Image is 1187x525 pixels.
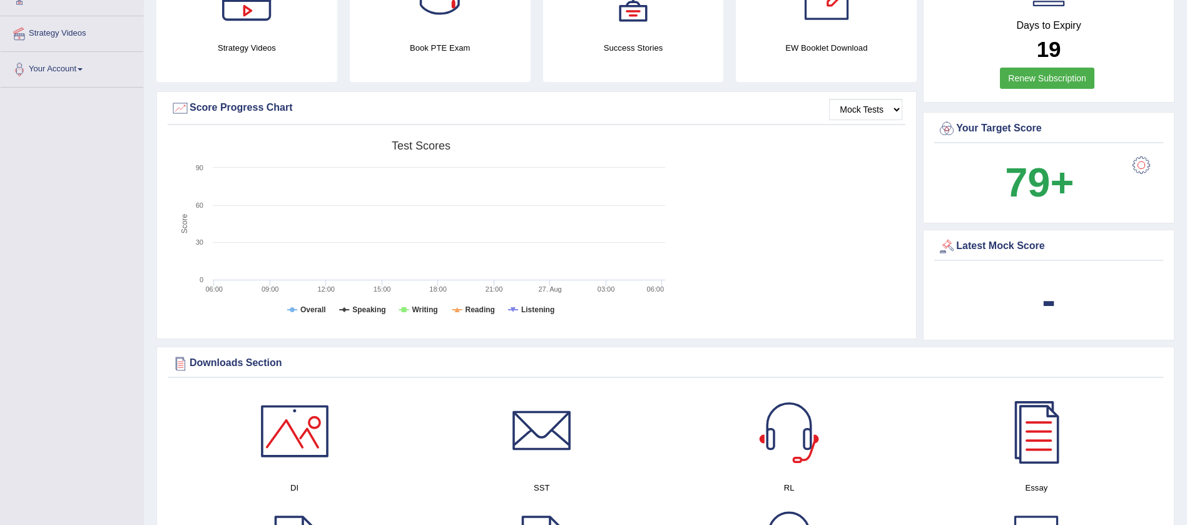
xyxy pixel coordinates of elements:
text: 21:00 [486,285,503,293]
div: Your Target Score [937,120,1160,138]
a: Your Account [1,52,143,83]
h4: Days to Expiry [937,20,1160,31]
text: 18:00 [429,285,447,293]
b: 19 [1037,37,1061,61]
div: Score Progress Chart [171,99,902,118]
tspan: Overall [300,305,326,314]
text: 0 [200,276,203,283]
tspan: 27. Aug [538,285,561,293]
text: 06:00 [647,285,665,293]
tspan: Writing [412,305,437,314]
text: 06:00 [205,285,223,293]
h4: SST [424,481,659,494]
text: 90 [196,164,203,171]
text: 30 [196,238,203,246]
text: 60 [196,201,203,209]
text: 15:00 [374,285,391,293]
h4: Book PTE Exam [350,41,531,54]
tspan: Listening [521,305,554,314]
b: 79+ [1005,160,1074,205]
h4: Essay [919,481,1154,494]
text: 12:00 [317,285,335,293]
tspan: Reading [466,305,495,314]
h4: DI [177,481,412,494]
b: - [1042,277,1056,323]
a: Strategy Videos [1,16,143,48]
a: Renew Subscription [1000,68,1094,89]
h4: EW Booklet Download [736,41,917,54]
tspan: Test scores [392,140,451,152]
div: Downloads Section [171,354,1160,373]
tspan: Score [180,214,189,234]
text: 09:00 [262,285,279,293]
h4: RL [672,481,907,494]
text: 03:00 [598,285,615,293]
div: Latest Mock Score [937,237,1160,256]
h4: Success Stories [543,41,724,54]
tspan: Speaking [352,305,385,314]
h4: Strategy Videos [156,41,337,54]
